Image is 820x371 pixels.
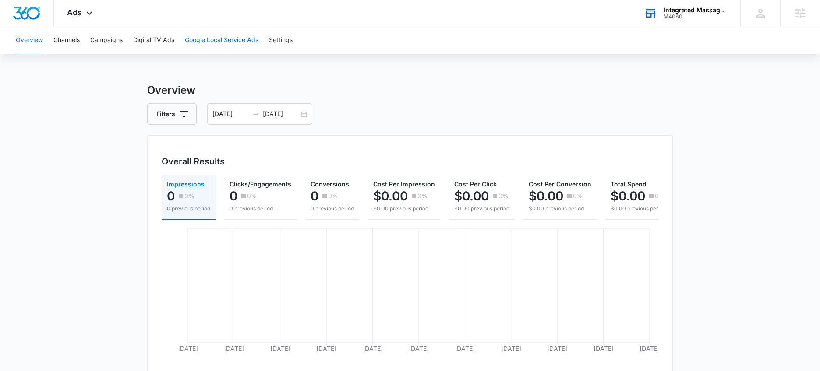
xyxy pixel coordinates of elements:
button: Filters [147,103,197,125]
span: Cost Per Conversion [529,180,591,188]
p: $0.00 [454,189,489,203]
p: $0.00 previous period [454,205,509,213]
span: Ads [67,8,82,17]
span: swap-right [252,111,259,118]
p: 0 previous period [311,205,354,213]
p: $0.00 [373,189,408,203]
span: Conversions [311,180,349,188]
span: to [252,111,259,118]
tspan: [DATE] [363,345,383,352]
p: 0 [167,189,175,203]
p: 0 previous period [230,205,291,213]
span: Total Spend [611,180,647,188]
tspan: [DATE] [178,345,198,352]
button: Channels [53,26,80,54]
p: 0 previous period [167,205,210,213]
tspan: [DATE] [224,345,244,352]
h3: Overview [147,82,673,98]
span: Cost Per Click [454,180,497,188]
div: account name [664,7,728,14]
tspan: [DATE] [501,345,521,352]
div: account id [664,14,728,20]
tspan: [DATE] [455,345,475,352]
p: $0.00 previous period [373,205,435,213]
tspan: [DATE] [270,345,290,352]
span: Clicks/Engagements [230,180,291,188]
p: $0.00 [611,189,645,203]
p: 0% [498,193,509,199]
button: Settings [269,26,293,54]
button: Campaigns [90,26,123,54]
button: Digital TV Ads [133,26,174,54]
p: 0% [247,193,257,199]
p: $0.00 [529,189,563,203]
p: 0% [573,193,583,199]
p: 0% [655,193,665,199]
p: 0% [328,193,338,199]
p: $0.00 previous period [529,205,591,213]
tspan: [DATE] [547,345,567,352]
span: Cost Per Impression [373,180,435,188]
tspan: [DATE] [594,345,614,352]
tspan: [DATE] [409,345,429,352]
p: $0.00 previous period [611,205,666,213]
button: Google Local Service Ads [185,26,258,54]
input: Start date [212,109,249,119]
p: 0% [417,193,428,199]
tspan: [DATE] [640,345,660,352]
button: Overview [16,26,43,54]
h3: Overall Results [162,155,225,168]
span: Impressions [167,180,205,188]
p: 0% [184,193,194,199]
tspan: [DATE] [316,345,336,352]
input: End date [263,109,299,119]
p: 0 [311,189,318,203]
p: 0 [230,189,237,203]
